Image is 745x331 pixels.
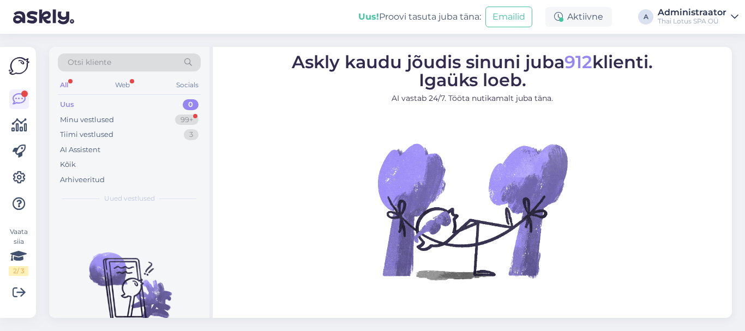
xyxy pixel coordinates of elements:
[68,57,111,68] span: Otsi kliente
[183,99,199,110] div: 0
[292,93,653,104] p: AI vastab 24/7. Tööta nutikamalt juba täna.
[374,113,570,309] img: No Chat active
[658,8,726,17] div: Administraator
[113,78,132,92] div: Web
[174,78,201,92] div: Socials
[564,51,592,73] span: 912
[358,11,379,22] b: Uus!
[545,7,612,27] div: Aktiivne
[358,10,481,23] div: Proovi tasuta juba täna:
[49,233,209,331] img: No chats
[58,78,70,92] div: All
[60,145,100,155] div: AI Assistent
[638,9,653,25] div: A
[175,115,199,125] div: 99+
[658,17,726,26] div: Thai Lotus SPA OÜ
[9,266,28,276] div: 2 / 3
[104,194,155,203] span: Uued vestlused
[485,7,532,27] button: Emailid
[60,115,114,125] div: Minu vestlused
[60,129,113,140] div: Tiimi vestlused
[9,56,29,76] img: Askly Logo
[658,8,738,26] a: AdministraatorThai Lotus SPA OÜ
[9,227,28,276] div: Vaata siia
[292,51,653,91] span: Askly kaudu jõudis sinuni juba klienti. Igaüks loeb.
[60,159,76,170] div: Kõik
[60,99,74,110] div: Uus
[184,129,199,140] div: 3
[60,174,105,185] div: Arhiveeritud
